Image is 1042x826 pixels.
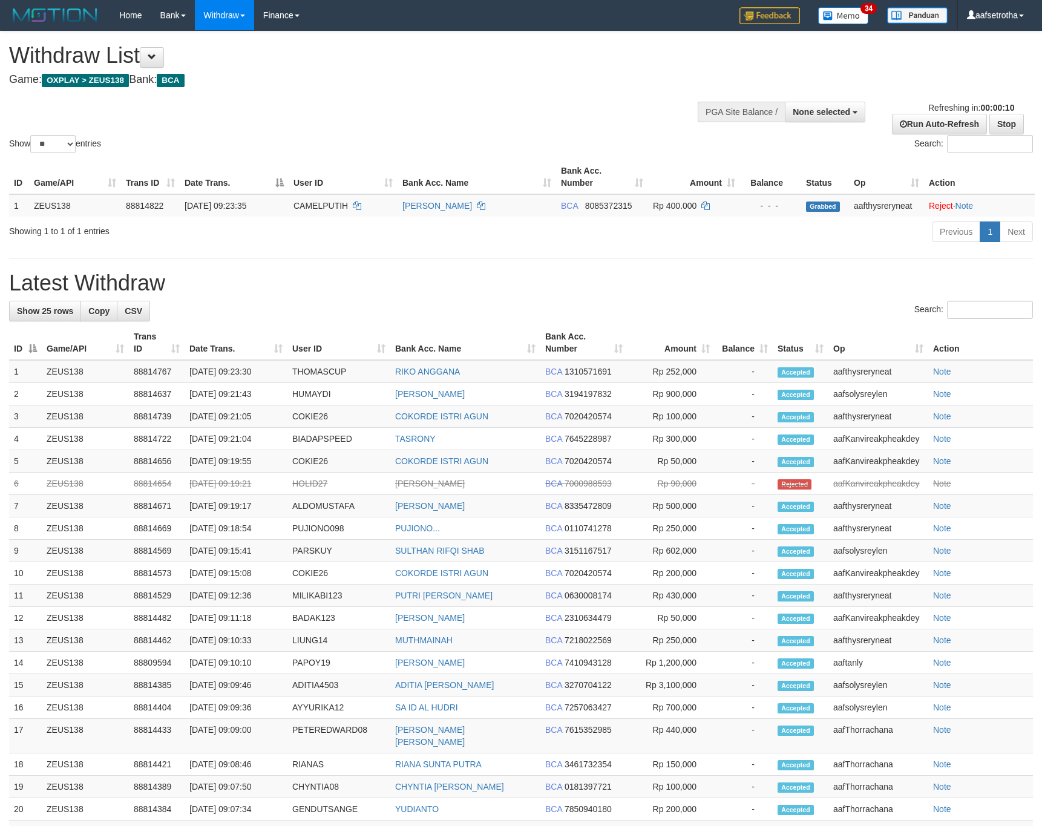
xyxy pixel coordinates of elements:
[715,585,773,607] td: -
[395,725,465,747] a: [PERSON_NAME] [PERSON_NAME]
[185,450,287,473] td: [DATE] 09:19:55
[627,326,715,360] th: Amount: activate to sort column ascending
[828,697,928,719] td: aafsolysreylen
[980,103,1014,113] strong: 00:00:10
[185,495,287,517] td: [DATE] 09:19:17
[9,74,683,86] h4: Game: Bank:
[565,635,612,645] span: Copy 7218022569 to clipboard
[933,591,951,600] a: Note
[395,591,493,600] a: PUTRI [PERSON_NAME]
[778,636,814,646] span: Accepted
[545,635,562,645] span: BCA
[293,201,348,211] span: CAMELPUTIH
[778,569,814,579] span: Accepted
[715,405,773,428] td: -
[928,103,1014,113] span: Refreshing in:
[715,428,773,450] td: -
[585,201,632,211] span: Copy 8085372315 to clipboard
[287,585,390,607] td: MILIKABI123
[129,652,185,674] td: 88809594
[129,360,185,383] td: 88814767
[395,479,465,488] a: [PERSON_NAME]
[715,607,773,629] td: -
[42,562,129,585] td: ZEUS138
[545,703,562,712] span: BCA
[395,456,488,466] a: COKORDE ISTRI AGUN
[778,502,814,512] span: Accepted
[849,194,924,217] td: aafthysreryneat
[778,703,814,713] span: Accepted
[129,697,185,719] td: 88814404
[627,607,715,629] td: Rp 50,000
[924,194,1035,217] td: ·
[933,613,951,623] a: Note
[42,450,129,473] td: ZEUS138
[185,562,287,585] td: [DATE] 09:15:08
[287,428,390,450] td: BIADAPSPEED
[565,479,612,488] span: Copy 7000988593 to clipboard
[129,405,185,428] td: 88814739
[395,568,488,578] a: COKORDE ISTRI AGUN
[9,450,42,473] td: 5
[887,7,948,24] img: panduan.png
[9,697,42,719] td: 16
[185,719,287,753] td: [DATE] 09:09:00
[565,501,612,511] span: Copy 8335472809 to clipboard
[565,367,612,376] span: Copy 1310571691 to clipboard
[9,495,42,517] td: 7
[121,160,180,194] th: Trans ID: activate to sort column ascending
[933,456,951,466] a: Note
[828,652,928,674] td: aaftanly
[545,479,562,488] span: BCA
[42,674,129,697] td: ZEUS138
[933,568,951,578] a: Note
[287,360,390,383] td: THOMASCUP
[715,697,773,719] td: -
[627,562,715,585] td: Rp 200,000
[80,301,117,321] a: Copy
[828,585,928,607] td: aafthysreryneat
[745,200,796,212] div: - - -
[715,450,773,473] td: -
[29,194,121,217] td: ZEUS138
[42,629,129,652] td: ZEUS138
[932,221,980,242] a: Previous
[395,658,465,667] a: [PERSON_NAME]
[778,434,814,445] span: Accepted
[545,389,562,399] span: BCA
[185,201,246,211] span: [DATE] 09:23:35
[287,652,390,674] td: PAPOY19
[9,135,101,153] label: Show entries
[627,697,715,719] td: Rp 700,000
[42,652,129,674] td: ZEUS138
[785,102,865,122] button: None selected
[9,301,81,321] a: Show 25 rows
[627,383,715,405] td: Rp 900,000
[627,652,715,674] td: Rp 1,200,000
[545,367,562,376] span: BCA
[9,585,42,607] td: 11
[947,301,1033,319] input: Search:
[287,517,390,540] td: PUJIONO098
[42,326,129,360] th: Game/API: activate to sort column ascending
[715,473,773,495] td: -
[395,501,465,511] a: [PERSON_NAME]
[828,540,928,562] td: aafsolysreylen
[287,562,390,585] td: COKIE26
[627,517,715,540] td: Rp 250,000
[395,367,460,376] a: RIKO ANGGANA
[540,326,627,360] th: Bank Acc. Number: activate to sort column ascending
[180,160,289,194] th: Date Trans.: activate to sort column descending
[185,517,287,540] td: [DATE] 09:18:54
[627,674,715,697] td: Rp 3,100,000
[287,607,390,629] td: BADAK123
[818,7,869,24] img: Button%20Memo.svg
[740,160,801,194] th: Balance
[933,523,951,533] a: Note
[565,613,612,623] span: Copy 2310634479 to clipboard
[828,719,928,753] td: aafThorrachana
[287,719,390,753] td: PETEREDWARD08
[914,301,1033,319] label: Search:
[627,540,715,562] td: Rp 602,000
[778,479,811,490] span: Rejected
